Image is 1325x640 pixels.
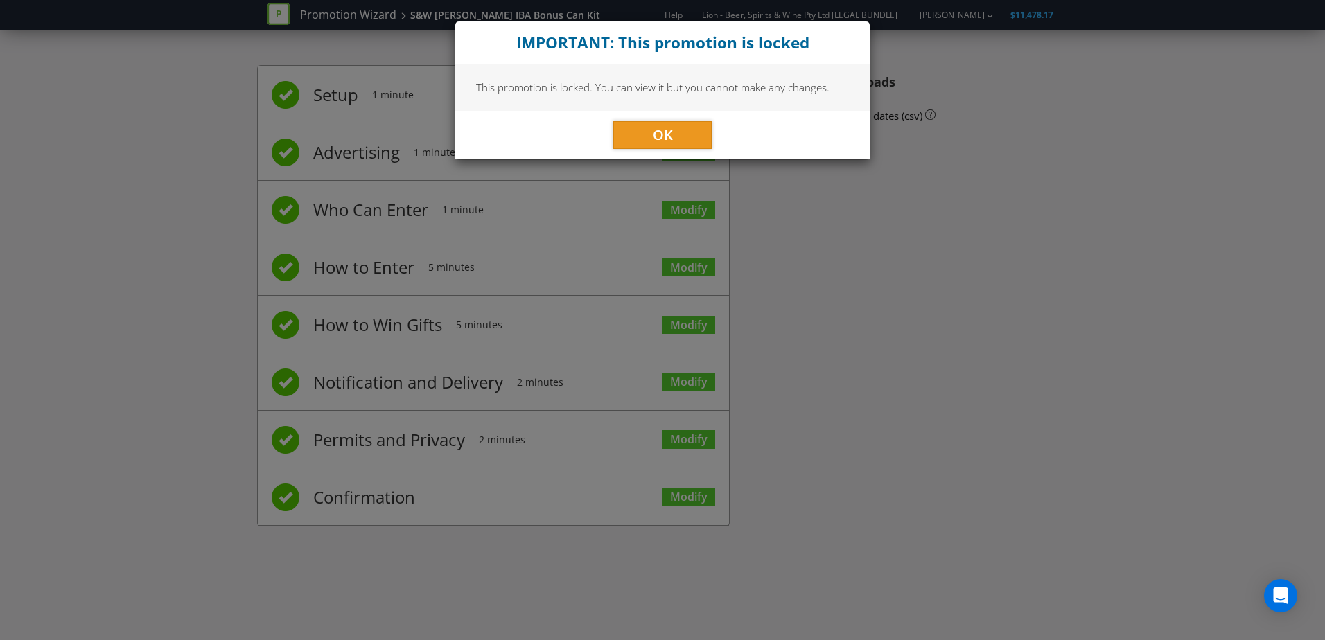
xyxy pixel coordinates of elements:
div: Open Intercom Messenger [1264,579,1297,612]
strong: IMPORTANT: This promotion is locked [516,32,809,53]
div: Close [455,21,870,64]
div: This promotion is locked. You can view it but you cannot make any changes. [455,64,870,110]
span: OK [653,125,673,144]
button: OK [613,121,712,149]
